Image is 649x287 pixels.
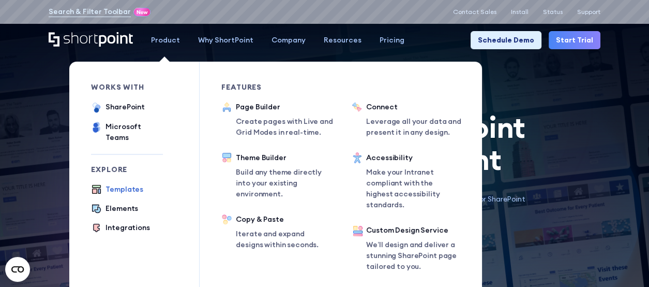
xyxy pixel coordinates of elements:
[236,167,330,199] p: Build any theme directly into your existing environment.
[314,31,370,49] a: Resources
[463,167,649,287] iframe: Chat Widget
[91,222,149,234] a: Integrations
[366,225,460,236] div: Custom Design Service
[453,8,496,16] a: Contact Sales
[236,152,330,163] div: Theme Builder
[49,32,133,48] a: Home
[221,152,330,199] a: Theme BuilderBuild any theme directly into your existing environment.
[198,35,253,46] div: Why ShortPoint
[105,184,143,195] div: Templates
[91,203,138,215] a: Elements
[366,116,470,138] p: Leverage all your data and present it in any design.
[105,102,145,112] div: SharePoint
[236,102,339,112] div: Page Builder
[236,228,330,250] p: Iterate and expand designs within seconds.
[366,167,460,210] p: Make your Intranet compliant with the highest accessibility standards.
[189,31,262,49] a: Why ShortPoint
[221,214,330,250] a: Copy & PasteIterate and expand designs within seconds.
[236,116,339,138] p: Create pages with Live and Grid Modes in real-time.
[511,8,529,16] a: Install
[221,102,339,138] a: Page BuilderCreate pages with Live and Grid Modes in real-time.
[370,31,413,49] a: Pricing
[366,152,460,163] div: Accessibility
[91,102,145,114] a: SharePoint
[577,8,600,16] a: Support
[142,31,189,49] a: Product
[151,35,180,46] div: Product
[471,31,541,49] a: Schedule Demo
[366,239,460,272] p: We’ll design and deliver a stunning SharePoint page tailored to you.
[91,121,163,143] a: Microsoft Teams
[91,83,163,91] div: works with
[5,257,30,282] button: Open CMP widget
[105,222,149,233] div: Integrations
[49,6,131,17] a: Search & Filter Toolbar
[549,31,600,49] a: Start Trial
[105,203,138,214] div: Elements
[91,184,143,196] a: Templates
[236,214,330,225] div: Copy & Paste
[352,152,460,210] a: AccessibilityMake your Intranet compliant with the highest accessibility standards.
[352,225,460,275] a: Custom Design ServiceWe’ll design and deliver a stunning SharePoint page tailored to you.
[105,121,163,143] div: Microsoft Teams
[380,35,404,46] div: Pricing
[543,8,563,16] a: Status
[221,83,330,91] div: Features
[352,102,470,138] a: ConnectLeverage all your data and present it in any design.
[262,31,314,49] a: Company
[91,166,163,173] div: Explore
[366,102,470,112] div: Connect
[324,35,361,46] div: Resources
[271,35,306,46] div: Company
